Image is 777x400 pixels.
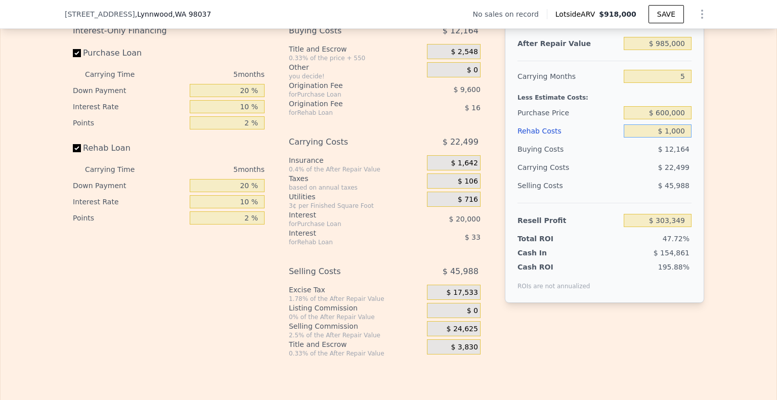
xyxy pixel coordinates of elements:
[289,173,423,184] div: Taxes
[447,325,478,334] span: $ 24,625
[449,215,481,223] span: $ 20,000
[451,343,478,352] span: $ 3,830
[289,80,402,91] div: Origination Fee
[599,10,636,18] span: $918,000
[289,62,423,72] div: Other
[289,202,423,210] div: 3¢ per Finished Square Foot
[289,54,423,62] div: 0.33% of the price + 550
[289,262,402,281] div: Selling Costs
[658,182,689,190] span: $ 45,988
[289,109,402,117] div: for Rehab Loan
[65,9,135,19] span: [STREET_ADDRESS]
[155,161,265,177] div: 5 months
[517,272,590,290] div: ROIs are not annualized
[289,210,402,220] div: Interest
[289,303,423,313] div: Listing Commission
[289,228,402,238] div: Interest
[517,262,590,272] div: Cash ROI
[658,145,689,153] span: $ 12,164
[155,66,265,82] div: 5 months
[73,22,265,40] div: Interest-Only Financing
[289,133,402,151] div: Carrying Costs
[465,233,481,241] span: $ 33
[135,9,211,19] span: , Lynnwood
[654,249,689,257] span: $ 154,861
[289,220,402,228] div: for Purchase Loan
[467,306,478,316] span: $ 0
[289,44,423,54] div: Title and Escrow
[517,211,620,230] div: Resell Profit
[73,49,81,57] input: Purchase Loan
[289,295,423,303] div: 1.78% of the After Repair Value
[289,165,423,173] div: 0.4% of the After Repair Value
[289,91,402,99] div: for Purchase Loan
[73,44,186,62] label: Purchase Loan
[289,184,423,192] div: based on annual taxes
[73,210,186,226] div: Points
[555,9,599,19] span: Lotside ARV
[172,10,211,18] span: , WA 98037
[451,48,478,57] span: $ 2,548
[517,140,620,158] div: Buying Costs
[517,176,620,195] div: Selling Costs
[517,85,692,104] div: Less Estimate Costs:
[447,288,478,297] span: $ 17,533
[73,82,186,99] div: Down Payment
[517,122,620,140] div: Rehab Costs
[289,99,402,109] div: Origination Fee
[289,349,423,358] div: 0.33% of the After Repair Value
[443,133,479,151] span: $ 22,499
[458,177,478,186] span: $ 106
[73,139,186,157] label: Rehab Loan
[453,85,480,94] span: $ 9,600
[289,238,402,246] div: for Rehab Loan
[73,194,186,210] div: Interest Rate
[443,262,479,281] span: $ 45,988
[692,4,712,24] button: Show Options
[289,285,423,295] div: Excise Tax
[73,144,81,152] input: Rehab Loan
[517,234,581,244] div: Total ROI
[517,104,620,122] div: Purchase Price
[289,22,402,40] div: Buying Costs
[73,177,186,194] div: Down Payment
[289,192,423,202] div: Utilities
[289,321,423,331] div: Selling Commission
[289,72,423,80] div: you decide!
[85,66,151,82] div: Carrying Time
[649,5,684,23] button: SAVE
[73,115,186,131] div: Points
[517,248,581,258] div: Cash In
[443,22,479,40] span: $ 12,164
[289,155,423,165] div: Insurance
[289,313,423,321] div: 0% of the After Repair Value
[517,34,620,53] div: After Repair Value
[658,263,689,271] span: 195.88%
[458,195,478,204] span: $ 716
[467,66,478,75] span: $ 0
[658,163,689,171] span: $ 22,499
[73,99,186,115] div: Interest Rate
[289,339,423,349] div: Title and Escrow
[465,104,481,112] span: $ 16
[451,159,478,168] span: $ 1,642
[517,158,581,176] div: Carrying Costs
[473,9,547,19] div: No sales on record
[663,235,689,243] span: 47.72%
[85,161,151,177] div: Carrying Time
[289,331,423,339] div: 2.5% of the After Repair Value
[517,67,620,85] div: Carrying Months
